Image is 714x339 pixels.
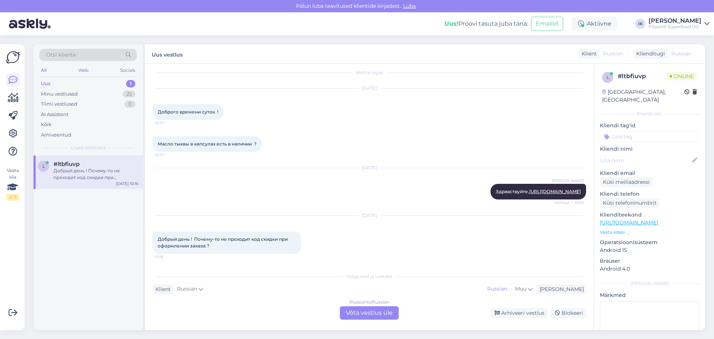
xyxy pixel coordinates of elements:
[600,190,699,198] p: Kliendi telefon
[41,100,77,108] div: Tiimi vestlused
[116,181,138,186] div: [DATE] 10:16
[155,254,183,260] span: 10:16
[600,219,658,226] a: [URL][DOMAIN_NAME]
[152,285,171,293] div: Klient
[46,51,76,59] span: Otsi kliente
[401,3,418,9] span: Luba
[39,65,48,75] div: All
[600,229,699,236] p: Vaata edasi ...
[152,212,586,219] div: [DATE]
[152,273,586,280] div: Valige keel ja vastake
[600,265,699,273] p: Android 4.0
[158,141,257,147] span: Масло тыквы в капсулах есть в наличии ?
[123,90,135,98] div: 25
[554,200,584,205] span: Nähtud ✓ 10:05
[41,121,52,128] div: Kõik
[152,69,586,76] div: Vestlus algas
[158,236,289,249] span: Добрый день ! Почему-то не проходит код скидки при оформлении заказа ?
[579,50,597,58] div: Klient
[600,239,699,246] p: Operatsioonisüsteem
[152,49,183,59] label: Uus vestlus
[340,306,399,320] div: Võta vestlus üle
[603,50,623,58] span: Russian
[483,284,511,295] div: Russian
[126,80,135,87] div: 1
[158,109,218,115] span: Доброго времени суток !
[649,18,701,24] div: [PERSON_NAME]
[77,65,90,75] div: Web
[152,85,586,92] div: [DATE]
[529,189,581,194] a: [URL][DOMAIN_NAME]
[600,169,699,177] p: Kliendi email
[600,177,653,187] div: Küsi meiliaadressi
[155,120,183,126] span: 22:37
[600,211,699,219] p: Klienditeekond
[633,50,665,58] div: Klienditugi
[649,24,701,30] div: Fitpoint Superfood OÜ
[618,72,667,81] div: # ltbfiuvp
[635,19,646,29] div: IK
[152,164,586,171] div: [DATE]
[71,144,106,151] span: Uued vestlused
[600,145,699,153] p: Kliendi nimi
[41,80,51,87] div: Uus
[552,178,584,183] span: [PERSON_NAME]
[600,246,699,254] p: Android 15
[515,285,527,292] span: Muu
[600,111,699,117] div: Kliendi info
[119,65,137,75] div: Socials
[41,131,71,139] div: Arhiveeritud
[600,122,699,129] p: Kliendi tag'id
[600,156,691,164] input: Lisa nimi
[41,90,78,98] div: Minu vestlused
[671,50,691,58] span: Russian
[600,131,699,142] input: Lisa tag
[600,280,699,287] div: [PERSON_NAME]
[6,167,19,201] div: Vaata siia
[41,111,68,118] div: AI Assistent
[54,161,80,167] span: #ltbfiuvp
[155,152,183,158] span: 22:37
[537,285,584,293] div: [PERSON_NAME]
[6,194,19,201] div: 2 / 3
[444,20,459,27] b: Uus!
[42,163,45,169] span: l
[600,291,699,299] p: Märkmed
[177,285,197,293] span: Russian
[54,167,138,181] div: Добрый день ! Почему-то не проходит код скидки при оформлении заказа ?
[496,189,581,194] span: Здравствуйте,
[607,74,609,80] span: l
[649,18,710,30] a: [PERSON_NAME]Fitpoint Superfood OÜ
[667,72,697,80] span: Online
[572,17,617,31] div: Aktiivne
[6,50,20,64] img: Askly Logo
[125,100,135,108] div: 0
[444,19,528,28] div: Proovi tasuta juba täna:
[602,88,684,104] div: [GEOGRAPHIC_DATA], [GEOGRAPHIC_DATA]
[490,308,547,318] div: Arhiveeri vestlus
[600,198,660,208] div: Küsi telefoninumbrit
[531,17,563,31] button: Emailid
[350,299,389,306] div: Russian to Russian
[550,308,586,318] div: Blokeeri
[600,257,699,265] p: Brauser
